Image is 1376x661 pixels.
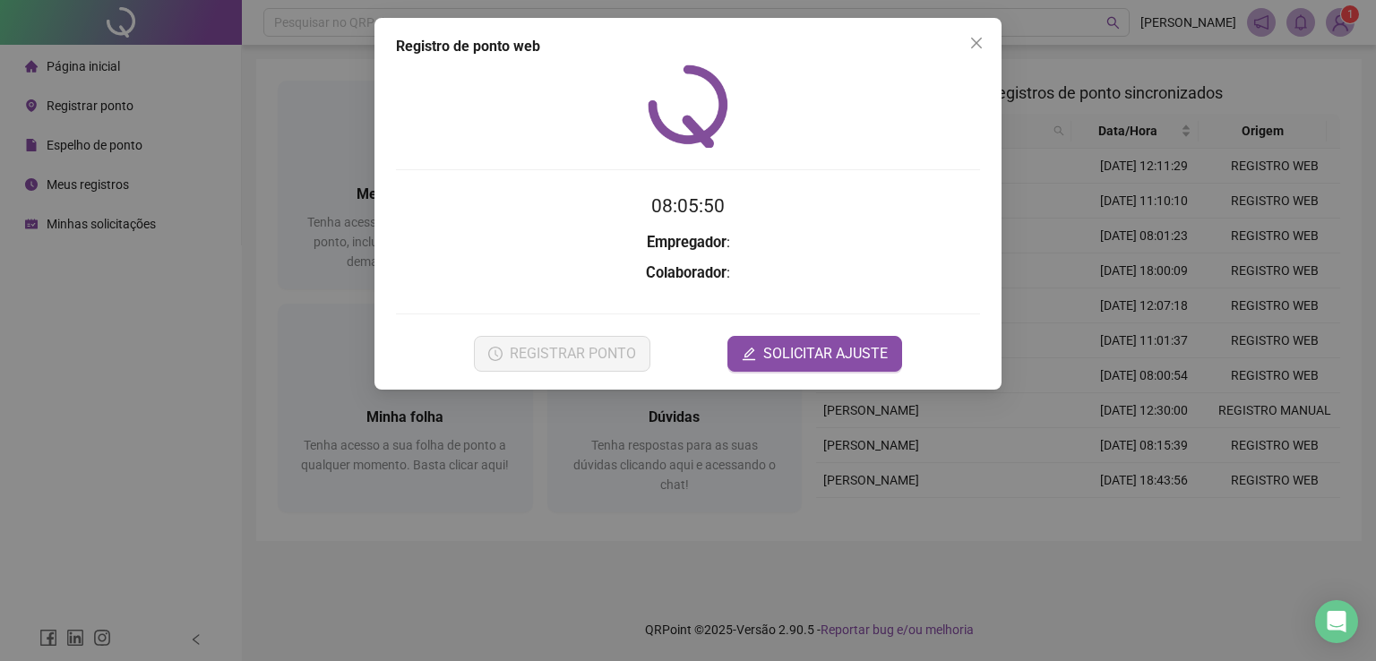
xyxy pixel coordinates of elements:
div: Open Intercom Messenger [1315,600,1358,643]
h3: : [396,262,980,285]
button: Close [962,29,991,57]
button: editSOLICITAR AJUSTE [727,336,902,372]
strong: Empregador [647,234,727,251]
h3: : [396,231,980,254]
span: SOLICITAR AJUSTE [763,343,888,365]
time: 08:05:50 [651,195,725,217]
span: close [969,36,984,50]
img: QRPoint [648,64,728,148]
button: REGISTRAR PONTO [474,336,650,372]
strong: Colaborador [646,264,727,281]
span: edit [742,347,756,361]
div: Registro de ponto web [396,36,980,57]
